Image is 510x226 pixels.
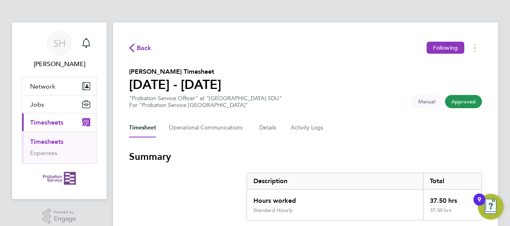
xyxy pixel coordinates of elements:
[30,101,44,108] span: Jobs
[137,43,152,53] span: Back
[423,190,482,207] div: 37.50 hrs
[12,22,107,199] nav: Main navigation
[22,95,97,113] button: Jobs
[22,131,97,163] div: Timesheets
[30,119,63,126] span: Timesheets
[423,207,482,220] div: 37.50 hrs
[54,216,76,222] span: Engage
[129,102,282,109] div: For "Probation Service [GEOGRAPHIC_DATA]"
[247,190,423,207] div: Hours worked
[42,209,77,224] a: Powered byEngage
[22,59,97,69] span: Steve Hudson
[253,207,293,214] div: Standard Hourly
[129,118,156,137] button: Timesheet
[129,43,152,53] button: Back
[22,113,97,131] button: Timesheets
[22,77,97,95] button: Network
[247,173,423,189] div: Description
[22,30,97,69] a: SH[PERSON_NAME]
[427,42,464,54] button: Following
[53,38,66,48] span: SH
[247,173,482,220] div: Summary
[169,118,247,137] button: Operational Communications
[445,95,482,108] span: This timesheet has been approved.
[129,150,482,163] h3: Summary
[478,200,481,210] div: 9
[291,118,324,137] button: Activity Logs
[423,173,482,189] div: Total
[30,138,63,145] a: Timesheets
[467,42,482,54] button: Timesheets Menu
[30,149,57,157] a: Expenses
[22,172,97,185] a: Go to home page
[129,95,282,109] div: "Probation Service Officer" at "[GEOGRAPHIC_DATA] SDU"
[478,194,504,220] button: Open Resource Center, 9 new notifications
[43,172,75,185] img: probationservice-logo-retina.png
[433,44,458,51] span: Following
[412,95,442,108] span: This timesheet was manually created.
[129,67,221,77] h2: [PERSON_NAME] Timesheet
[30,83,55,90] span: Network
[259,118,278,137] button: Details
[129,77,221,93] h1: [DATE] - [DATE]
[54,209,76,216] span: Powered by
